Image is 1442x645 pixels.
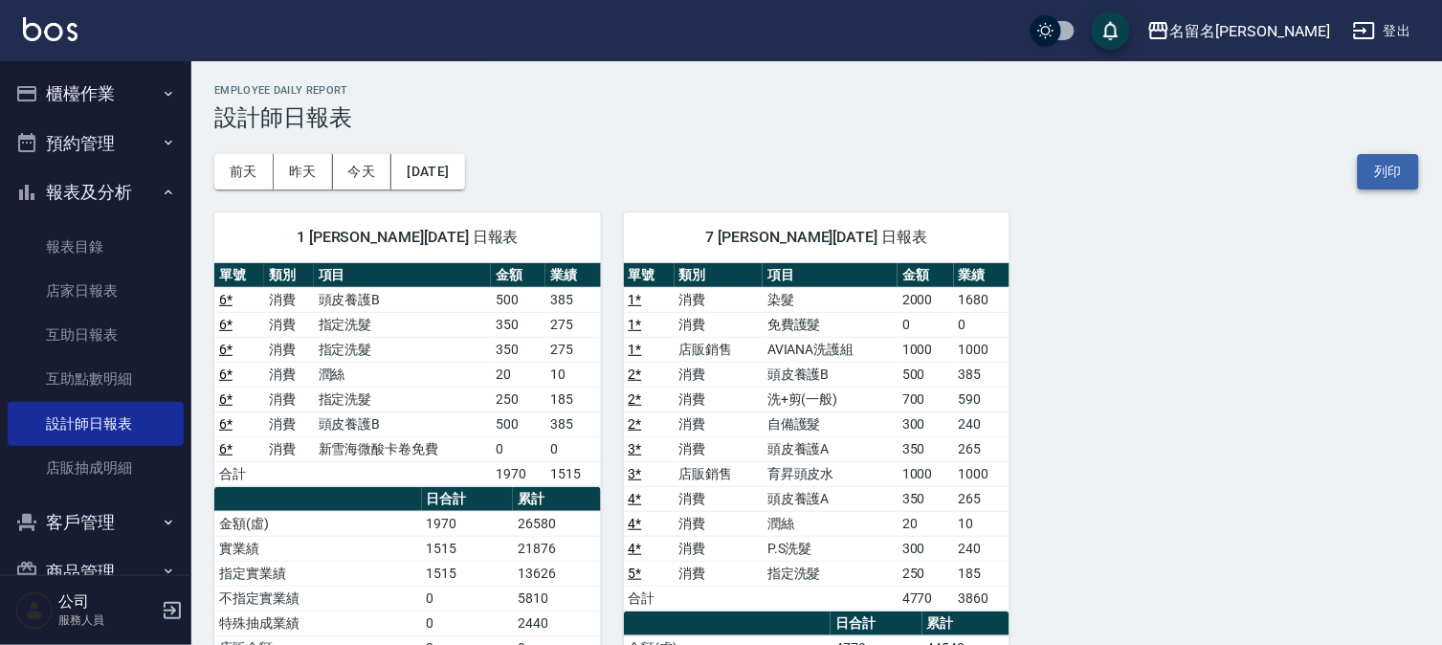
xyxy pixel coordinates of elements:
td: 300 [898,536,954,561]
td: 1000 [954,461,1010,486]
th: 累計 [513,487,601,512]
button: 報表及分析 [8,167,184,217]
td: 1000 [898,461,954,486]
td: 350 [898,436,954,461]
td: 實業績 [214,536,422,561]
td: 700 [898,387,954,411]
p: 服務人員 [58,612,156,629]
td: 2000 [898,287,954,312]
td: 潤絲 [314,362,491,387]
img: Logo [23,17,78,41]
td: 消費 [264,387,314,411]
td: 洗+剪(一般) [763,387,898,411]
td: 385 [954,362,1010,387]
a: 店家日報表 [8,269,184,313]
th: 業績 [545,263,600,288]
td: 新雪海微酸卡卷免費 [314,436,491,461]
h5: 公司 [58,592,156,612]
td: 特殊抽成業績 [214,611,422,635]
td: 消費 [264,362,314,387]
td: 1970 [422,511,514,536]
td: 消費 [675,436,763,461]
td: 店販銷售 [675,461,763,486]
td: 185 [545,387,600,411]
td: 消費 [675,486,763,511]
td: 不指定實業績 [214,586,422,611]
th: 日合計 [422,487,514,512]
td: 指定洗髮 [763,561,898,586]
button: 列印 [1358,154,1419,189]
th: 類別 [264,263,314,288]
a: 報表目錄 [8,225,184,269]
td: 消費 [675,411,763,436]
span: 7 [PERSON_NAME][DATE] 日報表 [647,228,987,247]
td: 頭皮養護A [763,436,898,461]
td: 500 [491,287,545,312]
button: 昨天 [274,154,333,189]
button: 今天 [333,154,392,189]
th: 單號 [624,263,675,288]
td: 消費 [675,561,763,586]
td: 1515 [545,461,600,486]
a: 互助日報表 [8,313,184,357]
td: 350 [491,312,545,337]
td: 0 [491,436,545,461]
td: 消費 [675,511,763,536]
th: 項目 [763,263,898,288]
th: 金額 [898,263,954,288]
td: 265 [954,436,1010,461]
td: 265 [954,486,1010,511]
td: 消費 [264,312,314,337]
button: 預約管理 [8,119,184,168]
td: 240 [954,411,1010,436]
th: 業績 [954,263,1010,288]
table: a dense table [214,263,601,487]
td: 免費護髮 [763,312,898,337]
td: 店販銷售 [675,337,763,362]
td: 4770 [898,586,954,611]
span: 1 [PERSON_NAME][DATE] 日報表 [237,228,578,247]
td: 金額(虛) [214,511,422,536]
th: 類別 [675,263,763,288]
h3: 設計師日報表 [214,104,1419,131]
td: 300 [898,411,954,436]
a: 店販抽成明細 [8,446,184,490]
h2: Employee Daily Report [214,84,1419,97]
button: save [1092,11,1130,50]
th: 累計 [922,612,1010,636]
button: 登出 [1345,13,1419,49]
td: 3860 [954,586,1010,611]
div: 名留名[PERSON_NAME] [1170,19,1330,43]
td: 1515 [422,561,514,586]
td: 消費 [675,312,763,337]
table: a dense table [624,263,1010,612]
td: 350 [491,337,545,362]
td: 26580 [513,511,601,536]
td: 590 [954,387,1010,411]
td: 1680 [954,287,1010,312]
td: 消費 [675,287,763,312]
button: 前天 [214,154,274,189]
td: 消費 [264,436,314,461]
td: 頭皮養護A [763,486,898,511]
td: 500 [491,411,545,436]
td: 0 [545,436,600,461]
a: 設計師日報表 [8,402,184,446]
td: 0 [422,586,514,611]
button: [DATE] [391,154,464,189]
td: 1000 [898,337,954,362]
button: 櫃檯作業 [8,69,184,119]
td: 自備護髮 [763,411,898,436]
td: 500 [898,362,954,387]
td: 消費 [675,362,763,387]
a: 互助點數明細 [8,357,184,401]
td: 275 [545,312,600,337]
td: 250 [491,387,545,411]
td: 10 [954,511,1010,536]
td: 20 [491,362,545,387]
td: 250 [898,561,954,586]
td: 指定實業績 [214,561,422,586]
td: AVIANA洗護組 [763,337,898,362]
td: 育昇頭皮水 [763,461,898,486]
td: 0 [422,611,514,635]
